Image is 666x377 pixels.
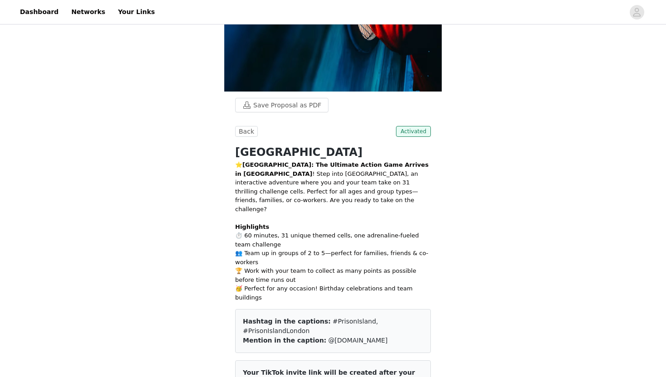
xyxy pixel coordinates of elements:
a: Your Links [112,2,160,22]
span: Mention in the caption: [243,337,326,344]
span: Hashtag in the captions: [243,318,331,325]
strong: [GEOGRAPHIC_DATA]: The Ultimate Action Game Arrives in [GEOGRAPHIC_DATA] [235,161,429,177]
a: Networks [66,2,111,22]
button: Save Proposal as PDF [235,98,328,112]
h1: [GEOGRAPHIC_DATA] [235,144,431,160]
a: Dashboard [14,2,64,22]
p: ⭐ ! Step into [GEOGRAPHIC_DATA], an interactive adventure where you and your team take on 31 thri... [235,160,431,302]
strong: Highlights [235,223,269,230]
div: avatar [632,5,641,19]
span: @[DOMAIN_NAME] [328,337,388,344]
span: Activated [396,126,431,137]
button: Back [235,126,258,137]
